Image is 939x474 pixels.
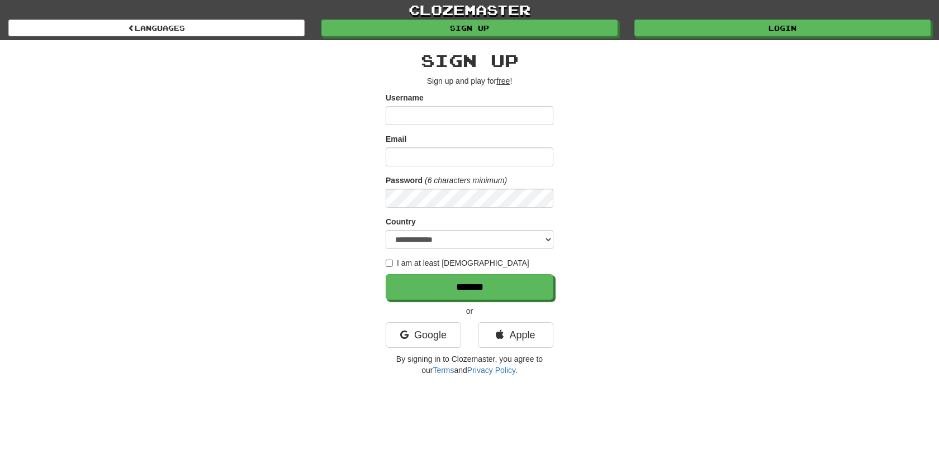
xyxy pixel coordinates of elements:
u: free [496,76,510,85]
a: Terms [433,366,454,375]
em: (6 characters minimum) [425,176,507,185]
label: Username [386,92,424,103]
a: Login [634,20,931,36]
p: or [386,305,553,317]
a: Sign up [321,20,618,36]
label: I am at least [DEMOGRAPHIC_DATA] [386,257,529,269]
a: Languages [8,20,305,36]
a: Apple [478,322,553,348]
input: I am at least [DEMOGRAPHIC_DATA] [386,260,393,267]
p: By signing in to Clozemaster, you agree to our and . [386,353,553,376]
p: Sign up and play for ! [386,75,553,87]
label: Country [386,216,416,227]
h2: Sign up [386,51,553,70]
a: Privacy Policy [467,366,515,375]
a: Google [386,322,461,348]
label: Email [386,133,406,145]
label: Password [386,175,423,186]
